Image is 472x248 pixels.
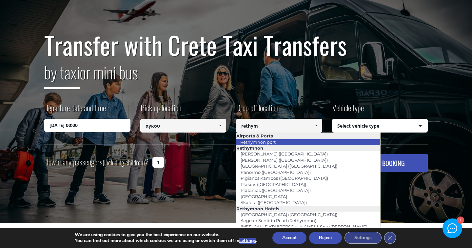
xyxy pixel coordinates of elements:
[44,31,428,59] h1: Transfer with Crete Taxi Transfers
[44,154,148,170] label: How many passengers ?
[236,206,380,212] li: Rethymnon Hotels
[236,180,310,189] a: Plakias ([GEOGRAPHIC_DATA])
[215,119,226,133] a: Show All Items
[236,145,380,151] li: Rethymnon
[236,198,311,207] a: Skaleta ([GEOGRAPHIC_DATA])
[332,102,364,119] label: Vehicle type
[344,232,382,244] button: Settings
[340,154,428,172] button: MAKE A BOOKING
[140,102,181,119] label: Pick up location
[272,232,306,244] button: Accept
[236,192,291,201] a: [GEOGRAPHIC_DATA]
[311,119,322,133] a: Show All Items
[309,232,342,244] button: Reject
[384,232,396,244] button: Close GDPR Cookie Banner
[75,232,257,238] p: We are using cookies to give you the best experience on our website.
[75,238,257,244] p: You can find out more about which cookies we are using or switch them off in .
[236,133,380,139] li: Airports & Ports
[236,174,332,183] a: Pigianos Kampos ([GEOGRAPHIC_DATA])
[236,155,332,165] a: [PERSON_NAME] ([GEOGRAPHIC_DATA])
[239,238,256,244] button: settings
[236,119,322,133] input: Select drop-off location
[236,137,280,147] a: Rethymnon port
[236,102,278,119] label: Drop off location
[236,161,342,171] a: [GEOGRAPHIC_DATA] ([GEOGRAPHIC_DATA])
[44,102,106,119] label: Departure date and time
[103,157,145,167] small: (including children)
[236,149,332,158] a: [PERSON_NAME] ([GEOGRAPHIC_DATA])
[236,210,342,219] a: [GEOGRAPHIC_DATA] ([GEOGRAPHIC_DATA])
[236,216,321,225] a: Aegean Sentido Pearl (Rethymnon)
[44,60,80,89] span: by taxi
[44,59,428,94] h2: or mini bus
[140,119,226,133] input: Select pickup location
[236,168,315,177] a: Panormo ([GEOGRAPHIC_DATA])
[457,217,463,224] div: 1
[236,186,315,195] a: Platanias ([GEOGRAPHIC_DATA])
[332,119,428,133] span: Select vehicle type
